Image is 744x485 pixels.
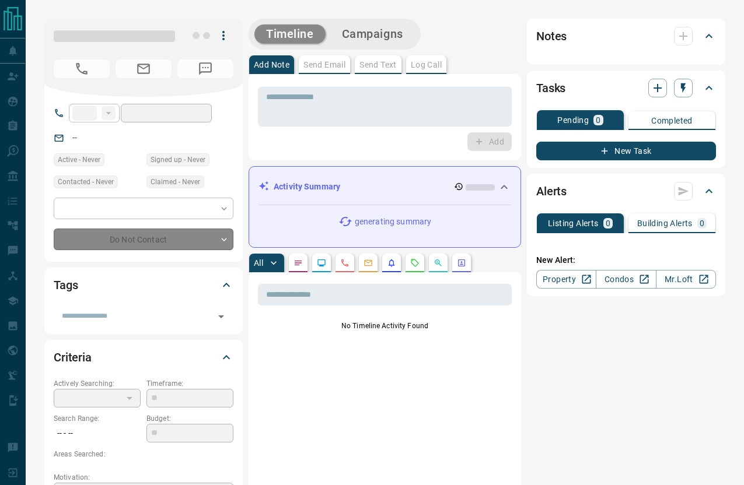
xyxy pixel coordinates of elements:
[54,413,141,424] p: Search Range:
[596,116,600,124] p: 0
[54,378,141,389] p: Actively Searching:
[146,413,233,424] p: Budget:
[536,79,565,97] h2: Tasks
[72,133,77,142] a: --
[536,270,596,289] a: Property
[213,308,229,325] button: Open
[259,176,511,198] div: Activity Summary
[151,176,200,188] span: Claimed - Never
[58,154,100,166] span: Active - Never
[274,181,340,193] p: Activity Summary
[54,348,92,367] h2: Criteria
[254,61,289,69] p: Add Note
[330,24,415,44] button: Campaigns
[700,219,704,227] p: 0
[364,258,373,268] svg: Emails
[54,424,141,443] p: -- - --
[254,259,263,267] p: All
[54,343,233,371] div: Criteria
[387,258,396,268] svg: Listing Alerts
[536,22,716,50] div: Notes
[596,270,656,289] a: Condos
[557,116,589,124] p: Pending
[548,219,599,227] p: Listing Alerts
[606,219,610,227] p: 0
[536,74,716,102] div: Tasks
[54,449,233,459] p: Areas Searched:
[340,258,350,268] svg: Calls
[536,177,716,205] div: Alerts
[457,258,466,268] svg: Agent Actions
[355,216,431,228] p: generating summary
[656,270,716,289] a: Mr.Loft
[54,229,233,250] div: Do Not Contact
[54,276,78,294] h2: Tags
[637,219,693,227] p: Building Alerts
[58,176,114,188] span: Contacted - Never
[258,321,512,331] p: No Timeline Activity Found
[146,378,233,389] p: Timeframe:
[536,27,567,45] h2: Notes
[116,59,172,78] span: No Email
[54,59,110,78] span: No Number
[410,258,420,268] svg: Requests
[254,24,326,44] button: Timeline
[54,472,233,483] p: Motivation:
[536,142,716,160] button: New Task
[434,258,443,268] svg: Opportunities
[54,271,233,299] div: Tags
[651,117,693,125] p: Completed
[177,59,233,78] span: No Number
[317,258,326,268] svg: Lead Browsing Activity
[294,258,303,268] svg: Notes
[536,254,716,266] p: New Alert:
[151,154,205,166] span: Signed up - Never
[536,182,567,201] h2: Alerts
